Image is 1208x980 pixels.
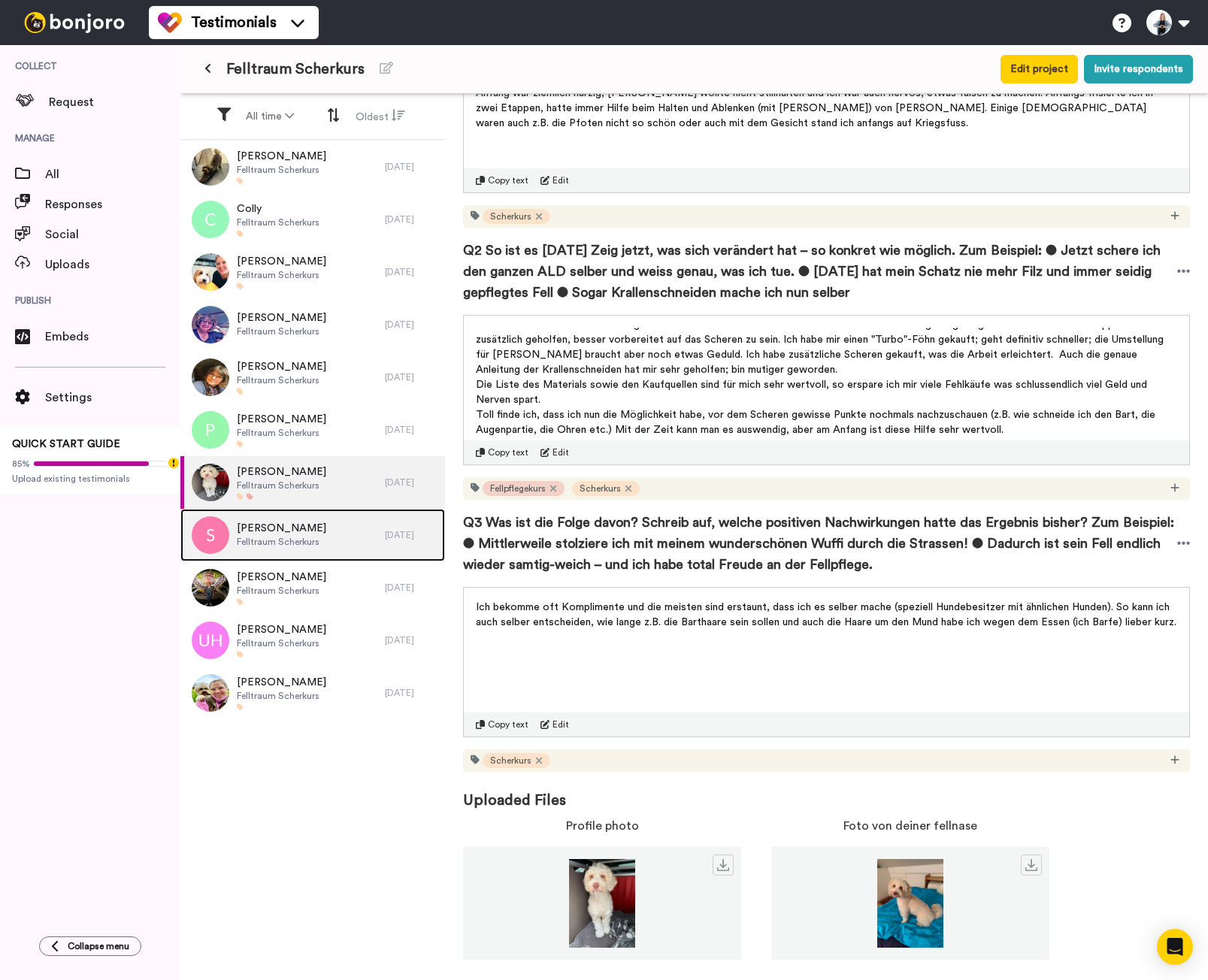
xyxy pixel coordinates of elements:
[476,602,1176,628] span: Ich bekomme oft Komplimente und die meisten sind erstaunt, dass ich es selber mache (speziell Hun...
[385,687,437,699] div: [DATE]
[476,410,1158,435] span: Toll finde ich, dass ich nun die Möglichkeit habe, vor dem Scheren gewisse Punkte nochmals nachzu...
[463,859,741,948] img: fb5f8075-95de-4949-9027-5b1ad82a3eba.jpeg
[237,570,326,585] span: [PERSON_NAME]
[237,310,326,325] span: [PERSON_NAME]
[237,374,326,386] span: Felltraum Scherkurs
[553,446,569,458] span: Edit
[192,306,229,343] img: f42697bb-3b83-4c5f-b0fd-4fe04c583372.jpeg
[180,561,445,614] a: [PERSON_NAME]Felltraum Scherkurs[DATE]
[180,404,445,456] a: [PERSON_NAME]Felltraum Scherkurs[DATE]
[488,718,528,730] span: Copy text
[490,482,546,495] span: Fellpflegekurs
[237,622,326,637] span: [PERSON_NAME]
[771,859,1049,948] img: a68e1bb3-1d35-4115-8b32-9edc5cb68f95.jpeg
[385,634,437,646] div: [DATE]
[226,59,365,80] span: Felltraum Scherkurs
[237,164,326,176] span: Felltraum Scherkurs
[180,667,445,719] a: [PERSON_NAME]Felltraum Scherkurs[DATE]
[553,174,569,186] span: Edit
[463,240,1177,303] span: Q2 So ist es [DATE] Zeig jetzt, was sich verändert hat – so konkret wie möglich. Zum Beispiel: ● ...
[385,161,437,173] div: [DATE]
[192,516,229,554] img: s.png
[12,439,120,449] span: QUICK START GUIDE
[843,817,977,835] span: Foto von deiner fellnase
[237,675,326,690] span: [PERSON_NAME]
[566,817,639,835] span: Profile photo
[180,298,445,351] a: [PERSON_NAME]Felltraum Scherkurs[DATE]
[237,359,326,374] span: [PERSON_NAME]
[45,328,180,346] span: Embeds
[158,11,182,35] img: tm-color.svg
[1084,55,1193,83] button: Invite respondents
[385,319,437,331] div: [DATE]
[180,456,445,509] a: [PERSON_NAME]Felltraum Scherkurs[DATE]
[192,569,229,606] img: 4a615ab7-06c8-4093-9441-b8e405cb4f54.jpeg
[1001,55,1078,83] button: Edit project
[580,482,621,495] span: Scherkurs
[192,358,229,396] img: abf13c5b-1d41-455f-b509-5c989c01344a.jpeg
[385,476,437,488] div: [DATE]
[347,102,414,131] button: Oldest
[192,674,229,712] img: fda7e306-0af7-4125-b82f-9e649355c905.jpeg
[237,427,326,439] span: Felltraum Scherkurs
[45,225,180,243] span: Social
[192,622,229,659] img: uh.png
[237,201,319,216] span: Colly
[180,351,445,404] a: [PERSON_NAME]Felltraum Scherkurs[DATE]
[192,464,229,501] img: fb5f8075-95de-4949-9027-5b1ad82a3eba.jpeg
[68,940,129,952] span: Collapse menu
[385,424,437,436] div: [DATE]
[476,380,1150,405] span: Die Liste des Materials sowie den Kaufquellen sind für mich sehr wertvoll, so erspare ich mir vie...
[167,456,180,470] div: Tooltip anchor
[180,509,445,561] a: [PERSON_NAME]Felltraum Scherkurs[DATE]
[180,193,445,246] a: CollyFelltraum Scherkurs[DATE]
[385,371,437,383] div: [DATE]
[463,512,1177,575] span: Q3 Was ist die Folge davon? Schreib auf, welche positiven Nachwirkungen hatte das Ergebnis bisher...
[18,12,131,33] img: bj-logo-header-white.svg
[192,148,229,186] img: 74569849-c8ec-4254-9172-df16cf64bab0.jpeg
[385,529,437,541] div: [DATE]
[237,412,326,427] span: [PERSON_NAME]
[490,755,531,767] span: Scherkurs
[463,772,1190,811] span: Uploaded Files
[237,325,326,337] span: Felltraum Scherkurs
[192,201,229,238] img: c.png
[488,446,528,458] span: Copy text
[237,536,326,548] span: Felltraum Scherkurs
[237,464,326,479] span: [PERSON_NAME]
[191,12,277,33] span: Testimonials
[237,690,326,702] span: Felltraum Scherkurs
[385,266,437,278] div: [DATE]
[12,473,168,485] span: Upload existing testimonials
[49,93,180,111] span: Request
[45,256,180,274] span: Uploads
[237,479,326,492] span: Felltraum Scherkurs
[385,213,437,225] div: [DATE]
[237,149,326,164] span: [PERSON_NAME]
[180,141,445,193] a: [PERSON_NAME]Felltraum Scherkurs[DATE]
[180,246,445,298] a: [PERSON_NAME]Felltraum Scherkurs[DATE]
[1157,929,1193,965] div: Open Intercom Messenger
[45,389,180,407] span: Settings
[553,718,569,730] span: Edit
[192,253,229,291] img: b620a5cc-713a-4328-be39-b9bc5a13f13a.jpeg
[237,103,303,130] button: All time
[192,411,229,449] img: p.png
[180,614,445,667] a: [PERSON_NAME]Felltraum Scherkurs[DATE]
[237,254,326,269] span: [PERSON_NAME]
[39,936,141,956] button: Collapse menu
[490,210,531,222] span: Scherkurs
[385,582,437,594] div: [DATE]
[45,165,180,183] span: All
[237,269,326,281] span: Felltraum Scherkurs
[237,521,326,536] span: [PERSON_NAME]
[45,195,180,213] span: Responses
[237,585,326,597] span: Felltraum Scherkurs
[237,216,319,228] span: Felltraum Scherkurs
[488,174,528,186] span: Copy text
[237,637,326,649] span: Felltraum Scherkurs
[12,458,30,470] span: 85%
